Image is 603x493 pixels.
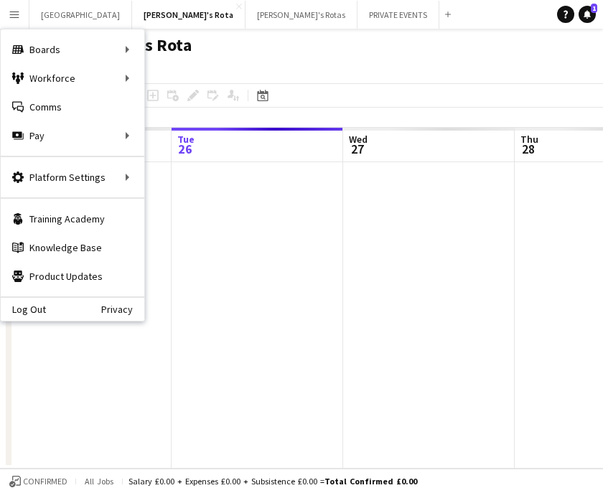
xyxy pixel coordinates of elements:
[132,1,246,29] button: [PERSON_NAME]'s Rota
[246,1,357,29] button: [PERSON_NAME]'s Rotas
[1,35,144,64] div: Boards
[1,93,144,121] a: Comms
[1,304,46,315] a: Log Out
[29,1,132,29] button: [GEOGRAPHIC_DATA]
[324,476,417,487] span: Total Confirmed £0.00
[23,476,67,487] span: Confirmed
[349,133,368,146] span: Wed
[82,476,116,487] span: All jobs
[1,205,144,233] a: Training Academy
[1,163,144,192] div: Platform Settings
[1,262,144,291] a: Product Updates
[1,233,144,262] a: Knowledge Base
[520,133,538,146] span: Thu
[357,1,439,29] button: PRIVATE EVENTS
[128,476,417,487] div: Salary £0.00 + Expenses £0.00 + Subsistence £0.00 =
[518,141,538,157] span: 28
[7,474,70,489] button: Confirmed
[591,4,597,13] span: 1
[175,141,195,157] span: 26
[101,304,144,315] a: Privacy
[347,141,368,157] span: 27
[1,121,144,150] div: Pay
[1,64,144,93] div: Workforce
[177,133,195,146] span: Tue
[579,6,596,23] a: 1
